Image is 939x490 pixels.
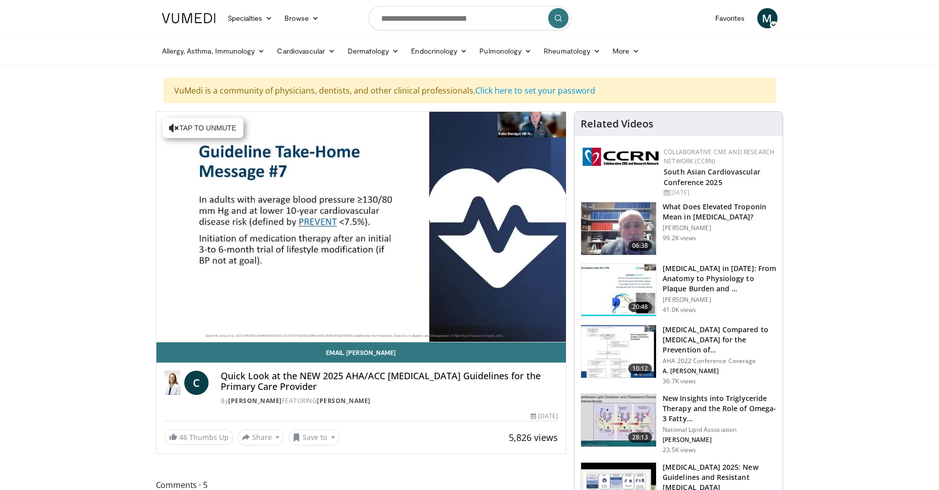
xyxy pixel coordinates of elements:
span: 46 [179,432,187,442]
a: M [757,8,778,28]
a: Endocrinology [405,41,473,61]
a: Click here to set your password [475,85,595,96]
a: Pulmonology [473,41,538,61]
a: 06:38 What Does Elevated Troponin Mean in [MEDICAL_DATA]? [PERSON_NAME] 99.2K views [581,202,777,255]
p: National Lipid Association [663,426,777,434]
a: Email [PERSON_NAME] [156,342,566,363]
div: By FEATURING [221,396,558,406]
span: 5,826 views [509,431,558,443]
h3: [MEDICAL_DATA] Compared to [MEDICAL_DATA] for the Prevention of… [663,325,777,355]
a: Cardiovascular [271,41,341,61]
p: 99.2K views [663,234,696,242]
img: 45ea033d-f728-4586-a1ce-38957b05c09e.150x105_q85_crop-smart_upscale.jpg [581,394,656,447]
span: 06:38 [628,241,652,251]
button: Tap to unmute [162,118,243,138]
img: VuMedi Logo [162,13,216,23]
p: A. [PERSON_NAME] [663,367,777,375]
button: Save to [288,429,340,446]
img: 823da73b-7a00-425d-bb7f-45c8b03b10c3.150x105_q85_crop-smart_upscale.jpg [581,264,656,317]
span: 28:13 [628,432,652,442]
a: Dermatology [342,41,405,61]
div: [DATE] [530,412,558,421]
p: 41.0K views [663,306,696,314]
a: Browse [278,8,325,28]
a: South Asian Cardiovascular Conference 2025 [664,167,760,187]
h3: What Does Elevated Troponin Mean in [MEDICAL_DATA]? [663,202,777,222]
a: 10:12 [MEDICAL_DATA] Compared to [MEDICAL_DATA] for the Prevention of… AHA 2022 Conference Covera... [581,325,777,385]
a: 28:13 New Insights into Triglyceride Therapy and the Role of Omega-3 Fatty… National Lipid Associ... [581,393,777,454]
p: [PERSON_NAME] [663,296,777,304]
input: Search topics, interventions [369,6,571,30]
img: a04ee3ba-8487-4636-b0fb-5e8d268f3737.png.150x105_q85_autocrop_double_scale_upscale_version-0.2.png [583,148,659,166]
a: Collaborative CME and Research Network (CCRN) [664,148,774,165]
a: More [606,41,645,61]
span: 20:48 [628,302,652,312]
h4: Quick Look at the NEW 2025 AHA/ACC [MEDICAL_DATA] Guidelines for the Primary Care Provider [221,371,558,392]
div: VuMedi is a community of physicians, dentists, and other clinical professionals. [164,78,776,103]
video-js: Video Player [156,112,566,342]
p: 23.5K views [663,446,696,454]
p: AHA 2022 Conference Coverage [663,357,777,365]
h3: [MEDICAL_DATA] in [DATE]: From Anatomy to Physiology to Plaque Burden and … [663,263,777,294]
a: Allergy, Asthma, Immunology [156,41,271,61]
p: 36.7K views [663,377,696,385]
div: [DATE] [664,188,774,197]
img: 7c0f9b53-1609-4588-8498-7cac8464d722.150x105_q85_crop-smart_upscale.jpg [581,325,656,378]
img: 98daf78a-1d22-4ebe-927e-10afe95ffd94.150x105_q85_crop-smart_upscale.jpg [581,202,656,255]
span: 10:12 [628,364,652,374]
a: [PERSON_NAME] [228,396,282,405]
a: 20:48 [MEDICAL_DATA] in [DATE]: From Anatomy to Physiology to Plaque Burden and … [PERSON_NAME] 4... [581,263,777,317]
h3: New Insights into Triglyceride Therapy and the Role of Omega-3 Fatty… [663,393,777,424]
img: Dr. Catherine P. Benziger [165,371,181,395]
a: 46 Thumbs Up [165,429,233,445]
a: Specialties [222,8,279,28]
p: [PERSON_NAME] [663,224,777,232]
p: [PERSON_NAME] [663,436,777,444]
a: Rheumatology [538,41,606,61]
button: Share [237,429,284,446]
a: Favorites [709,8,751,28]
a: C [184,371,209,395]
a: [PERSON_NAME] [317,396,371,405]
h4: Related Videos [581,118,654,130]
